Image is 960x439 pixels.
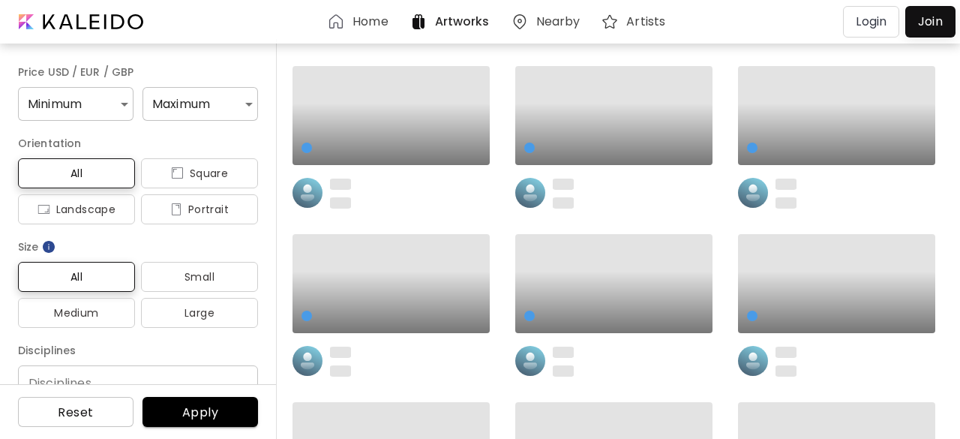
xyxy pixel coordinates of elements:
[154,404,246,420] span: Apply
[170,203,182,215] img: icon
[153,164,246,182] span: Square
[142,87,258,121] div: Maximum
[30,200,123,218] span: Landscape
[141,262,258,292] button: Small
[18,262,135,292] button: All
[435,16,490,28] h6: Artworks
[41,239,56,254] img: info
[511,13,586,31] a: Nearby
[905,6,955,38] a: Join
[18,298,135,328] button: Medium
[142,397,258,427] button: Apply
[18,341,258,359] h6: Disciplines
[30,304,123,322] span: Medium
[153,200,246,218] span: Portrait
[153,268,246,286] span: Small
[536,16,580,28] h6: Nearby
[37,203,50,215] img: icon
[601,13,671,31] a: Artists
[626,16,665,28] h6: Artists
[18,158,135,188] button: All
[18,397,133,427] button: Reset
[18,63,258,81] h6: Price USD / EUR / GBP
[18,87,133,121] div: Minimum
[856,13,886,31] p: Login
[141,158,258,188] button: iconSquare
[327,13,394,31] a: Home
[18,134,258,152] h6: Orientation
[30,404,121,420] span: Reset
[30,164,123,182] span: All
[843,6,899,38] button: Login
[843,6,905,38] a: Login
[352,16,388,28] h6: Home
[141,194,258,224] button: iconPortrait
[18,238,258,256] h6: Size
[171,167,184,179] img: icon
[141,298,258,328] button: Large
[409,13,496,31] a: Artworks
[30,268,123,286] span: All
[18,194,135,224] button: iconLandscape
[153,304,246,322] span: Large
